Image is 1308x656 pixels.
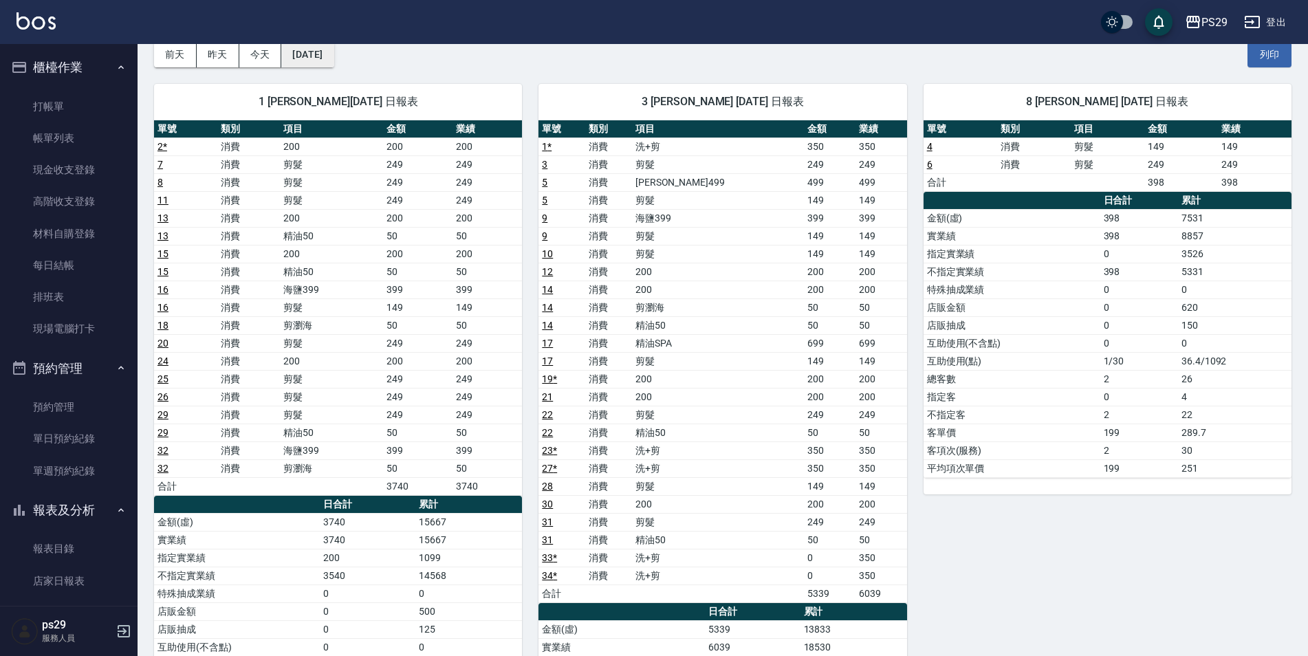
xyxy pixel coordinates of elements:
[542,212,547,223] a: 9
[632,281,804,298] td: 200
[927,141,933,152] a: 4
[6,423,132,455] a: 單日預約紀錄
[280,406,382,424] td: 剪髮
[804,406,855,424] td: 249
[217,155,281,173] td: 消費
[453,120,522,138] th: 業績
[924,406,1100,424] td: 不指定客
[855,406,907,424] td: 249
[1145,8,1173,36] button: save
[1178,316,1291,334] td: 150
[1178,406,1291,424] td: 22
[157,445,168,456] a: 32
[632,155,804,173] td: 剪髮
[280,352,382,370] td: 200
[632,424,804,441] td: 精油50
[585,406,632,424] td: 消費
[585,227,632,245] td: 消費
[855,138,907,155] td: 350
[585,459,632,477] td: 消費
[585,388,632,406] td: 消費
[855,281,907,298] td: 200
[804,173,855,191] td: 499
[1179,8,1233,36] button: PS29
[1100,209,1178,227] td: 398
[1071,155,1144,173] td: 剪髮
[1100,352,1178,370] td: 1/30
[280,263,382,281] td: 精油50
[924,227,1100,245] td: 實業績
[453,245,522,263] td: 200
[855,334,907,352] td: 699
[1100,192,1178,210] th: 日合計
[855,352,907,370] td: 149
[453,352,522,370] td: 200
[1178,192,1291,210] th: 累計
[1178,334,1291,352] td: 0
[1071,120,1144,138] th: 項目
[157,266,168,277] a: 15
[453,370,522,388] td: 249
[1144,120,1218,138] th: 金額
[855,370,907,388] td: 200
[42,632,112,644] p: 服務人員
[585,173,632,191] td: 消費
[453,191,522,209] td: 249
[542,159,547,170] a: 3
[632,227,804,245] td: 剪髮
[383,298,453,316] td: 149
[217,406,281,424] td: 消費
[383,406,453,424] td: 249
[280,388,382,406] td: 剪髮
[453,281,522,298] td: 399
[157,284,168,295] a: 16
[542,195,547,206] a: 5
[453,424,522,441] td: 50
[217,459,281,477] td: 消費
[453,316,522,334] td: 50
[542,338,553,349] a: 17
[383,352,453,370] td: 200
[855,424,907,441] td: 50
[1100,316,1178,334] td: 0
[924,192,1291,478] table: a dense table
[383,441,453,459] td: 399
[855,459,907,477] td: 350
[997,120,1071,138] th: 類別
[6,50,132,85] button: 櫃檯作業
[154,120,217,138] th: 單號
[855,245,907,263] td: 149
[383,155,453,173] td: 249
[585,370,632,388] td: 消費
[1100,334,1178,352] td: 0
[217,424,281,441] td: 消費
[383,138,453,155] td: 200
[217,263,281,281] td: 消費
[6,250,132,281] a: 每日結帳
[280,227,382,245] td: 精油50
[1218,138,1291,155] td: 149
[6,455,132,487] a: 單週預約紀錄
[924,352,1100,370] td: 互助使用(點)
[383,227,453,245] td: 50
[1178,209,1291,227] td: 7531
[855,441,907,459] td: 350
[280,281,382,298] td: 海鹽399
[924,441,1100,459] td: 客項次(服務)
[924,120,997,138] th: 單號
[585,424,632,441] td: 消費
[804,245,855,263] td: 149
[632,120,804,138] th: 項目
[585,138,632,155] td: 消費
[804,120,855,138] th: 金額
[804,138,855,155] td: 350
[383,191,453,209] td: 249
[542,266,553,277] a: 12
[6,492,132,528] button: 報表及分析
[1178,281,1291,298] td: 0
[11,617,39,645] img: Person
[632,459,804,477] td: 洗+剪
[217,316,281,334] td: 消費
[542,534,553,545] a: 31
[453,263,522,281] td: 50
